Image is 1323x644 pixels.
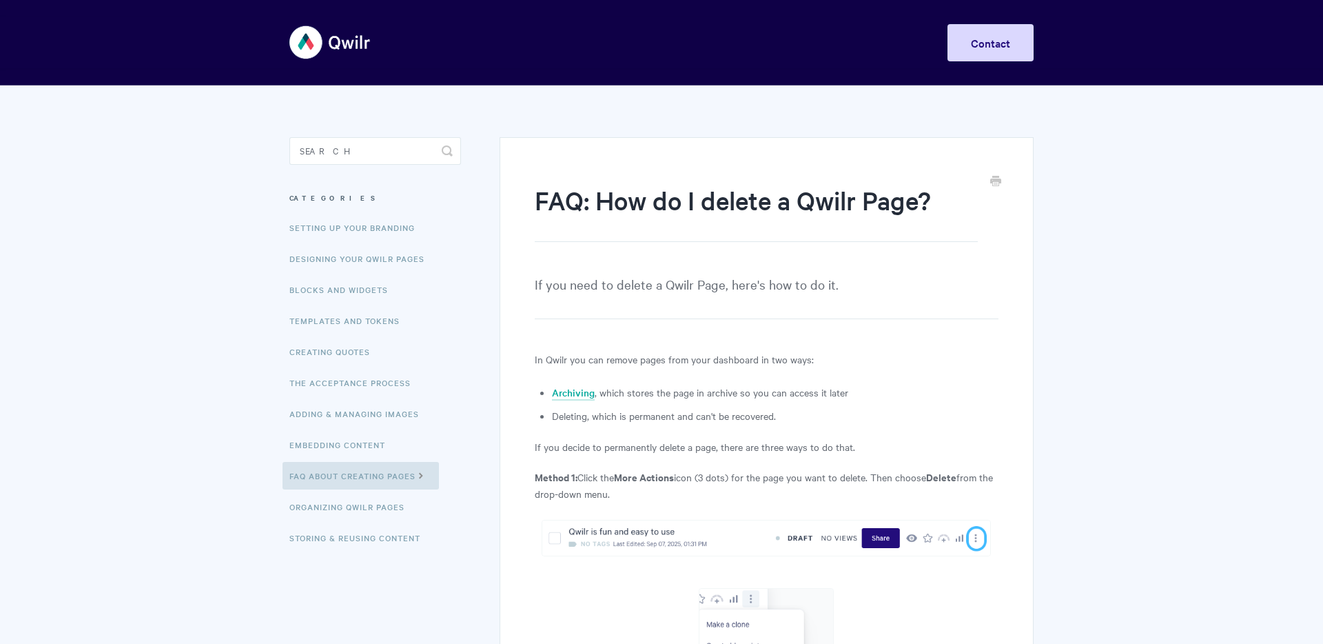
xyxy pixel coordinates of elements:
[552,407,998,424] li: Deleting, which is permanent and can't be recovered.
[926,470,956,484] strong: Delete
[990,174,1001,190] a: Print this Article
[289,276,398,303] a: Blocks and Widgets
[552,384,998,401] li: , which stores the page in archive so you can access it later
[552,385,595,401] a: Archiving
[289,431,396,459] a: Embedding Content
[283,462,439,490] a: FAQ About Creating Pages
[535,351,998,368] p: In Qwilr you can remove pages from your dashboard in two ways:
[289,338,380,365] a: Creating Quotes
[535,469,998,502] p: Click the icon (3 dots) for the page you want to delete. Then choose from the drop-down menu.
[289,493,415,521] a: Organizing Qwilr Pages
[289,245,435,272] a: Designing Your Qwilr Pages
[289,307,410,334] a: Templates and Tokens
[289,524,431,552] a: Storing & Reusing Content
[289,137,461,165] input: Search
[614,470,674,484] strong: More Actions
[535,274,998,319] p: If you need to delete a Qwilr Page, here's how to do it.
[535,183,978,242] h1: FAQ: How do I delete a Qwilr Page?
[289,214,425,241] a: Setting up your Branding
[947,24,1034,61] a: Contact
[535,470,577,484] strong: Method 1:
[535,439,998,455] p: If you decide to permanently delete a page, there are three ways to do that.
[542,520,991,556] img: file-d7Se7JOnG9.png
[289,185,461,210] h3: Categories
[289,17,371,68] img: Qwilr Help Center
[289,400,429,427] a: Adding & Managing Images
[289,369,421,396] a: The Acceptance Process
